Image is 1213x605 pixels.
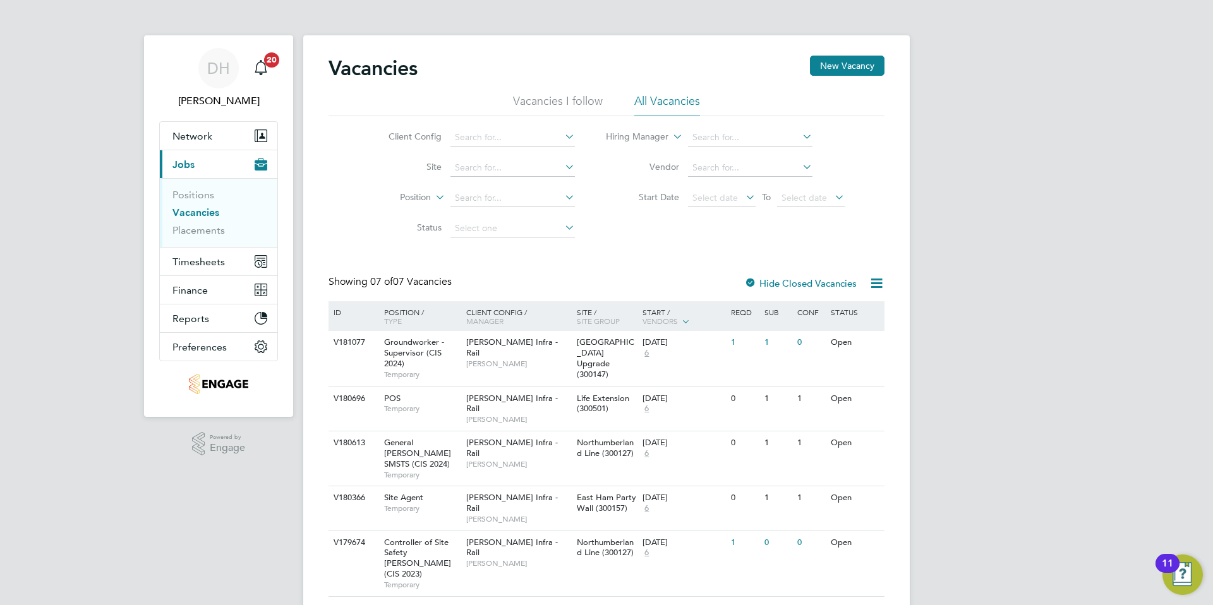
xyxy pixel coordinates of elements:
div: [DATE] [643,537,725,548]
div: Site / [574,301,640,332]
span: Northumberland Line (300127) [577,437,634,458]
input: Search for... [688,129,812,147]
div: Sub [761,301,794,323]
img: tribuildsolutions-logo-retina.png [189,374,248,394]
label: Client Config [369,131,442,142]
span: Jobs [172,159,195,171]
button: Open Resource Center, 11 new notifications [1162,554,1203,595]
span: 20 [264,52,279,68]
span: Engage [210,443,245,453]
div: V180613 [330,431,375,455]
span: 6 [643,448,651,459]
div: Start / [639,301,728,333]
button: Reports [160,304,277,332]
span: 6 [643,503,651,514]
label: Hiring Manager [596,131,668,143]
span: [GEOGRAPHIC_DATA] Upgrade (300147) [577,337,634,380]
button: Jobs [160,150,277,178]
div: Jobs [160,178,277,247]
button: Network [160,122,277,150]
span: Life Extension (300501) [577,393,629,414]
span: [PERSON_NAME] [466,514,570,524]
span: [PERSON_NAME] Infra - Rail [466,492,558,513]
span: [PERSON_NAME] [466,558,570,568]
div: 1 [728,531,761,554]
div: 1 [794,486,827,510]
a: Placements [172,224,225,236]
span: Finance [172,284,208,296]
h2: Vacancies [329,56,418,81]
span: Reports [172,313,209,325]
input: Search for... [450,189,575,207]
span: Select date [692,192,738,203]
input: Select one [450,220,575,237]
label: Site [369,161,442,172]
label: Start Date [606,191,679,203]
div: 1 [794,387,827,410]
a: Vacancies [172,207,219,219]
div: 11 [1162,563,1173,580]
span: [PERSON_NAME] [466,459,570,469]
span: Network [172,130,212,142]
div: [DATE] [643,393,725,404]
div: [DATE] [643,438,725,448]
span: DH [207,60,230,76]
span: Controller of Site Safety [PERSON_NAME] (CIS 2023) [384,537,451,580]
span: [PERSON_NAME] Infra - Rail [466,393,558,414]
div: [DATE] [643,493,725,503]
span: Select date [782,192,827,203]
span: 07 Vacancies [370,275,452,288]
li: All Vacancies [634,93,700,116]
span: 6 [643,404,651,414]
div: [DATE] [643,337,725,348]
nav: Main navigation [144,35,293,417]
div: 1 [794,431,827,455]
span: Temporary [384,404,460,414]
span: Dean Holliday [159,93,278,109]
span: Northumberland Line (300127) [577,537,634,558]
div: V181077 [330,331,375,354]
div: Open [828,387,883,410]
div: 0 [761,531,794,554]
a: DH[PERSON_NAME] [159,48,278,109]
span: 6 [643,548,651,558]
button: New Vacancy [810,56,884,76]
div: V180366 [330,486,375,510]
a: 20 [248,48,274,88]
span: East Ham Party Wall (300157) [577,492,636,513]
label: Status [369,222,442,233]
span: 6 [643,348,651,359]
input: Search for... [450,129,575,147]
label: Position [358,191,431,204]
label: Vendor [606,161,679,172]
div: 1 [761,431,794,455]
span: [PERSON_NAME] [466,359,570,369]
div: V179674 [330,531,375,554]
span: General [PERSON_NAME] SMSTS (CIS 2024) [384,437,451,469]
a: Go to home page [159,374,278,394]
span: Timesheets [172,256,225,268]
div: Showing [329,275,454,289]
span: Temporary [384,503,460,513]
button: Timesheets [160,248,277,275]
span: POS [384,393,401,404]
span: [PERSON_NAME] Infra - Rail [466,337,558,358]
div: 0 [728,431,761,455]
div: Open [828,431,883,455]
div: Open [828,331,883,354]
span: Site Group [577,316,620,326]
div: Reqd [728,301,761,323]
li: Vacancies I follow [513,93,603,116]
div: Open [828,486,883,510]
span: Type [384,316,402,326]
div: 0 [728,387,761,410]
button: Finance [160,276,277,304]
span: Temporary [384,369,460,380]
input: Search for... [688,159,812,177]
div: 1 [761,486,794,510]
div: 1 [728,331,761,354]
button: Preferences [160,333,277,361]
span: Temporary [384,580,460,590]
div: Position / [375,301,463,332]
div: 1 [761,387,794,410]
